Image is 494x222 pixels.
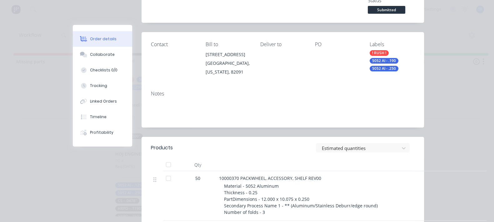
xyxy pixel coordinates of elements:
[179,159,217,171] div: Qty
[206,50,250,76] div: [STREET_ADDRESS][GEOGRAPHIC_DATA], [US_STATE], 82091
[151,144,173,152] div: Products
[73,47,132,62] button: Collaborate
[151,91,415,97] div: Notes
[368,6,405,14] span: Submitted
[73,94,132,109] button: Linked Orders
[90,130,113,135] div: Profitability
[90,67,117,73] div: Checklists 0/0
[73,31,132,47] button: Order details
[370,50,389,56] div: ! RUSH !
[195,175,200,181] span: 50
[90,52,115,57] div: Collaborate
[73,109,132,125] button: Timeline
[219,175,321,181] span: 10000370 PACKWHEEL, ACCESSORY, SHELF REV00
[260,41,305,47] div: Deliver to
[206,50,250,59] div: [STREET_ADDRESS]
[90,99,117,104] div: Linked Orders
[206,41,250,47] div: Bill to
[151,41,196,47] div: Contact
[370,66,398,71] div: 5052 Al - .250
[73,62,132,78] button: Checklists 0/0
[368,6,405,15] button: Submitted
[370,41,414,47] div: Labels
[315,41,360,47] div: PO
[90,36,117,42] div: Order details
[73,78,132,94] button: Tracking
[206,59,250,76] div: [GEOGRAPHIC_DATA], [US_STATE], 82091
[370,58,398,64] div: 5052 Al - .190
[90,114,107,120] div: Timeline
[90,83,107,89] div: Tracking
[224,183,378,215] span: Material - 5052 Aluminum Thickness - 0.25 PartDimensions - 12.000 x 10.075 x 0.250 Secondary Proc...
[73,125,132,140] button: Profitability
